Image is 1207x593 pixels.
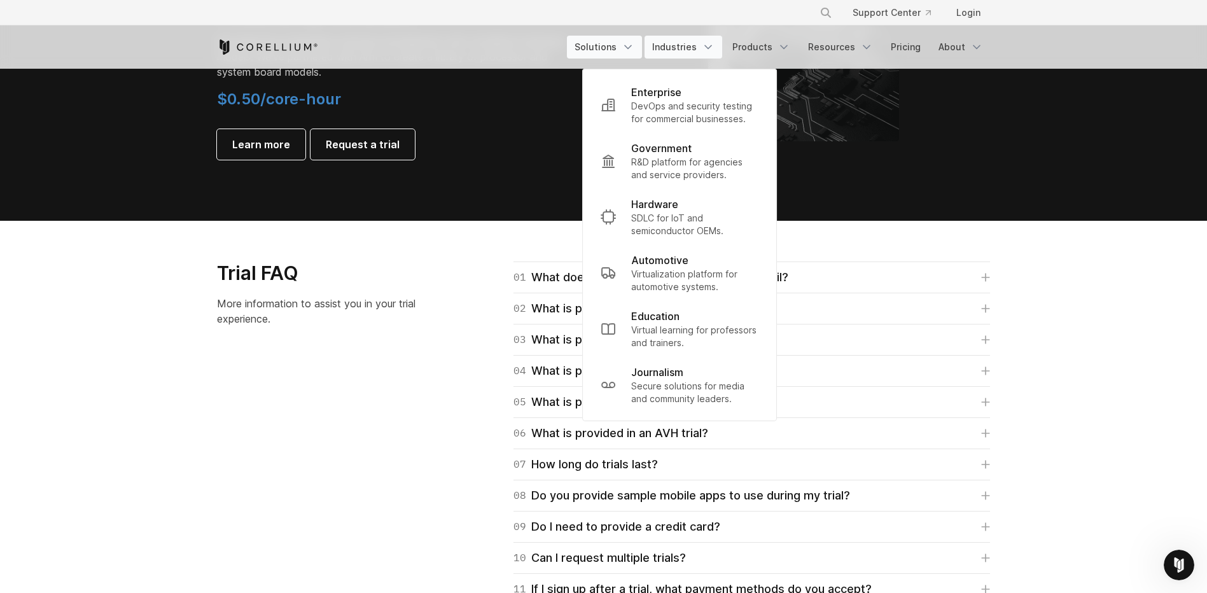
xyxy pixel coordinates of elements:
[326,137,400,152] span: Request a trial
[217,262,440,286] h3: Trial FAQ
[513,331,990,349] a: 03What is provided in a Falcon trial?
[631,212,758,237] p: SDLC for IoT and semiconductor OEMs.
[513,424,990,442] a: 06What is provided in an AVH trial?
[513,269,990,286] a: 01What does a Corellium free trial request entail?
[513,269,788,286] div: What does a Corellium free trial request entail?
[804,1,991,24] div: Navigation Menu
[567,36,642,59] a: Solutions
[883,36,928,59] a: Pricing
[725,36,798,59] a: Products
[590,189,769,245] a: Hardware SDLC for IoT and semiconductor OEMs.
[567,36,991,59] div: Navigation Menu
[513,487,990,505] a: 08Do you provide sample mobile apps to use during my trial?
[631,156,758,181] p: R&D platform for agencies and service providers.
[631,365,683,380] p: Journalism
[631,197,678,212] p: Hardware
[1164,550,1194,580] iframe: Intercom live chat
[513,487,850,505] div: Do you provide sample mobile apps to use during my trial?
[513,518,720,536] div: Do I need to provide a credit card?
[513,300,708,317] div: What is provided in a Viper trial?
[232,137,290,152] span: Learn more
[217,296,440,326] p: More information to assist you in your trial experience.
[842,1,941,24] a: Support Center
[513,549,526,567] span: 10
[513,300,990,317] a: 02What is provided in a Viper trial?
[590,357,769,413] a: Journalism Secure solutions for media and community leaders.
[513,362,702,380] div: What is provided in a Solo trial?
[631,324,758,349] p: Virtual learning for professors and trainers.
[814,1,837,24] button: Search
[513,393,526,411] span: 05
[631,380,758,405] p: Secure solutions for media and community leaders.
[310,129,415,160] a: Request a trial
[513,518,526,536] span: 09
[513,424,708,442] div: What is provided in an AVH trial?
[513,362,526,380] span: 04
[513,518,990,536] a: 09Do I need to provide a credit card?
[513,300,526,317] span: 02
[513,331,526,349] span: 03
[513,456,990,473] a: 07How long do trials last?
[631,85,681,100] p: Enterprise
[631,141,692,156] p: Government
[513,331,713,349] div: What is provided in a Falcon trial?
[631,268,758,293] p: Virtualization platform for automotive systems.
[513,549,686,567] div: Can I request multiple trials?
[946,1,991,24] a: Login
[513,424,526,442] span: 06
[513,362,990,380] a: 04What is provided in a Solo trial?
[631,100,758,125] p: DevOps and security testing for commercial businesses.
[590,133,769,189] a: Government R&D platform for agencies and service providers.
[590,301,769,357] a: Education Virtual learning for professors and trainers.
[645,36,722,59] a: Industries
[513,456,526,473] span: 07
[931,36,991,59] a: About
[513,269,526,286] span: 01
[513,393,990,411] a: 05What is provided in an Atlas trial?
[631,309,680,324] p: Education
[590,77,769,133] a: Enterprise DevOps and security testing for commercial businesses.
[513,487,526,505] span: 08
[513,393,712,411] div: What is provided in an Atlas trial?
[217,129,305,160] a: Learn more
[590,245,769,301] a: Automotive Virtualization platform for automotive systems.
[513,456,658,473] div: How long do trials last?
[217,90,341,108] span: $0.50/core-hour
[513,549,990,567] a: 10Can I request multiple trials?
[631,253,688,268] p: Automotive
[800,36,881,59] a: Resources
[217,39,318,55] a: Corellium Home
